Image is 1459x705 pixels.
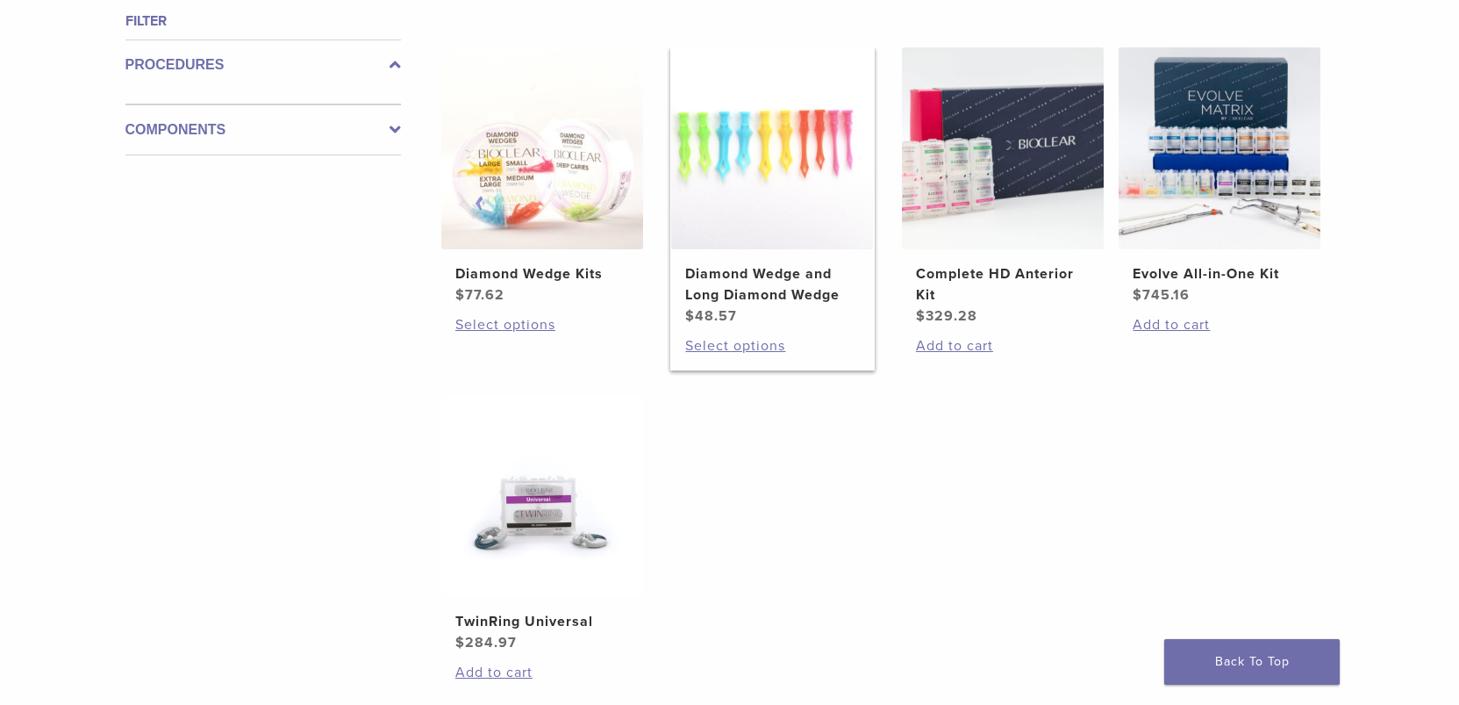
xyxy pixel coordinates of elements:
[440,47,645,306] a: Diamond Wedge KitsDiamond Wedge Kits $77.62
[1119,47,1320,249] img: Evolve All-in-One Kit
[1133,286,1190,304] bdi: 745.16
[441,47,643,249] img: Diamond Wedge Kits
[441,395,643,597] img: TwinRing Universal
[1133,314,1306,335] a: Add to cart: “Evolve All-in-One Kit”
[125,54,401,76] label: Procedures
[440,395,645,653] a: TwinRing UniversalTwinRing Universal $284.97
[671,47,873,249] img: Diamond Wedge and Long Diamond Wedge
[455,286,504,304] bdi: 77.62
[685,307,737,325] bdi: 48.57
[125,119,401,140] label: Components
[902,47,1104,249] img: Complete HD Anterior Kit
[1164,639,1340,685] a: Back To Top
[685,335,859,356] a: Select options for “Diamond Wedge and Long Diamond Wedge”
[1133,286,1142,304] span: $
[1118,47,1322,306] a: Evolve All-in-One KitEvolve All-in-One Kit $745.16
[455,286,465,304] span: $
[455,634,465,651] span: $
[455,611,629,632] h2: TwinRing Universal
[916,307,977,325] bdi: 329.28
[455,314,629,335] a: Select options for “Diamond Wedge Kits”
[685,263,859,306] h2: Diamond Wedge and Long Diamond Wedge
[455,634,517,651] bdi: 284.97
[916,335,1090,356] a: Add to cart: “Complete HD Anterior Kit”
[916,263,1090,306] h2: Complete HD Anterior Kit
[670,47,875,327] a: Diamond Wedge and Long Diamond WedgeDiamond Wedge and Long Diamond Wedge $48.57
[901,47,1105,327] a: Complete HD Anterior KitComplete HD Anterior Kit $329.28
[125,11,401,32] h4: Filter
[685,307,695,325] span: $
[916,307,926,325] span: $
[455,263,629,284] h2: Diamond Wedge Kits
[455,662,629,683] a: Add to cart: “TwinRing Universal”
[1133,263,1306,284] h2: Evolve All-in-One Kit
